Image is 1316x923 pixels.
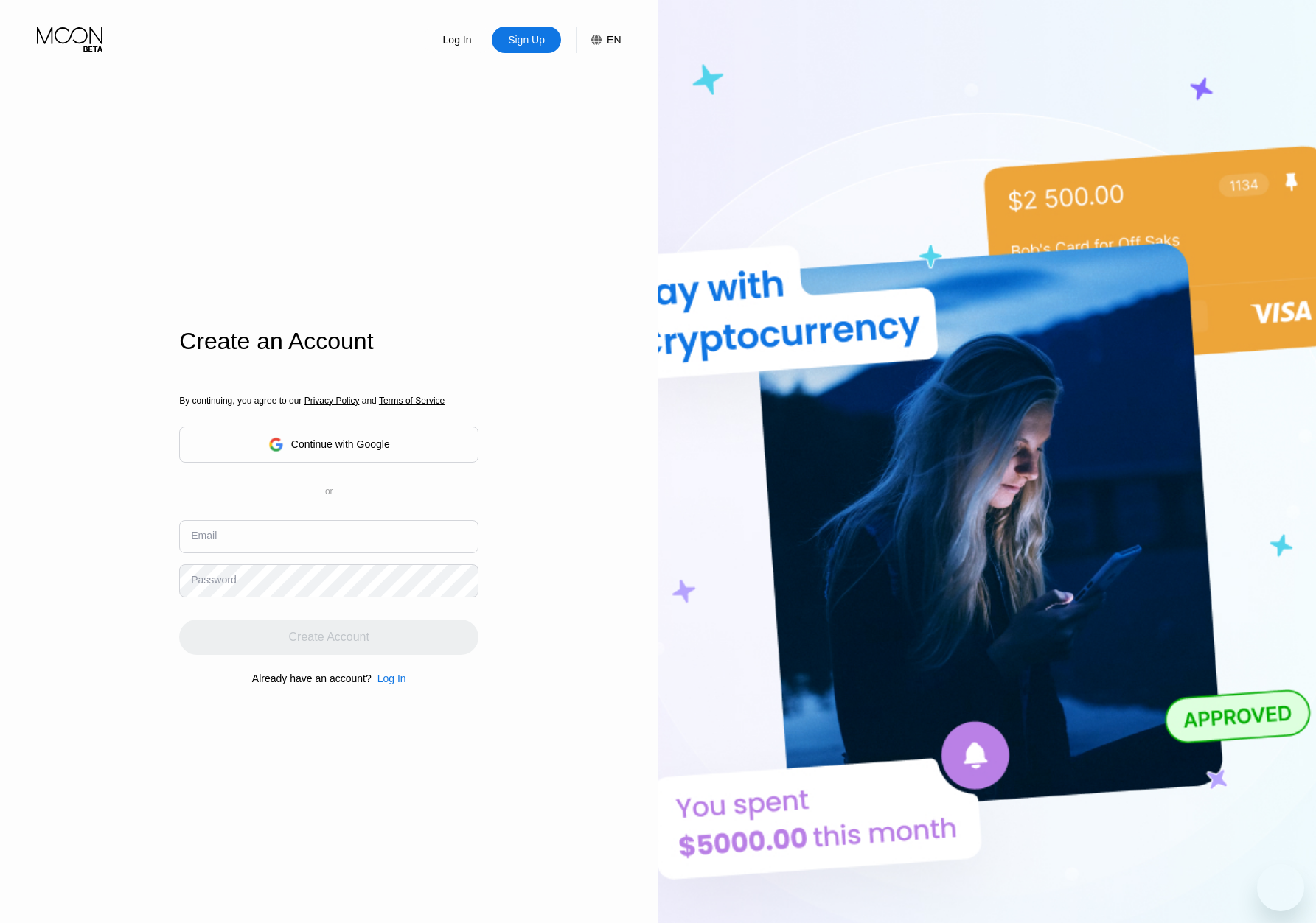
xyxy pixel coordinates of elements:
[179,396,478,406] div: By continuing, you agree to our
[422,27,492,53] div: Log In
[492,27,561,53] div: Sign Up
[191,530,217,541] div: Email
[325,486,333,496] div: or
[607,34,621,46] div: EN
[252,673,372,684] div: Already have an account?
[191,574,236,586] div: Password
[359,396,379,406] span: and
[379,396,445,406] span: Terms of Service
[179,328,478,355] div: Create an Account
[442,32,473,47] div: Log In
[377,673,406,684] div: Log In
[576,27,621,53] div: EN
[506,32,546,47] div: Sign Up
[304,396,360,406] span: Privacy Policy
[291,438,390,450] div: Continue with Google
[1257,864,1304,911] iframe: Button to launch messaging window
[179,427,478,463] div: Continue with Google
[372,673,406,684] div: Log In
